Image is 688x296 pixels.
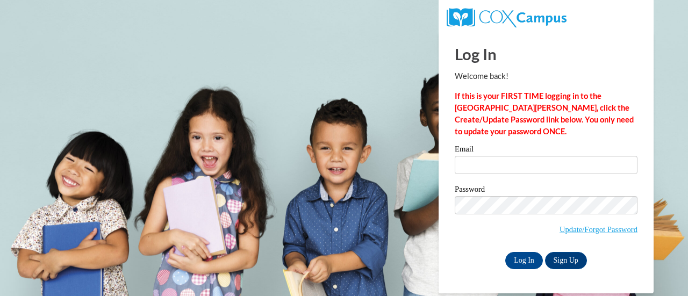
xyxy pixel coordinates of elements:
input: Log In [505,252,543,269]
label: Password [455,185,637,196]
a: COX Campus [447,12,567,21]
p: Welcome back! [455,70,637,82]
img: COX Campus [447,8,567,27]
label: Email [455,145,637,156]
strong: If this is your FIRST TIME logging in to the [GEOGRAPHIC_DATA][PERSON_NAME], click the Create/Upd... [455,91,634,136]
a: Sign Up [545,252,587,269]
a: Update/Forgot Password [560,225,637,234]
h1: Log In [455,43,637,65]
